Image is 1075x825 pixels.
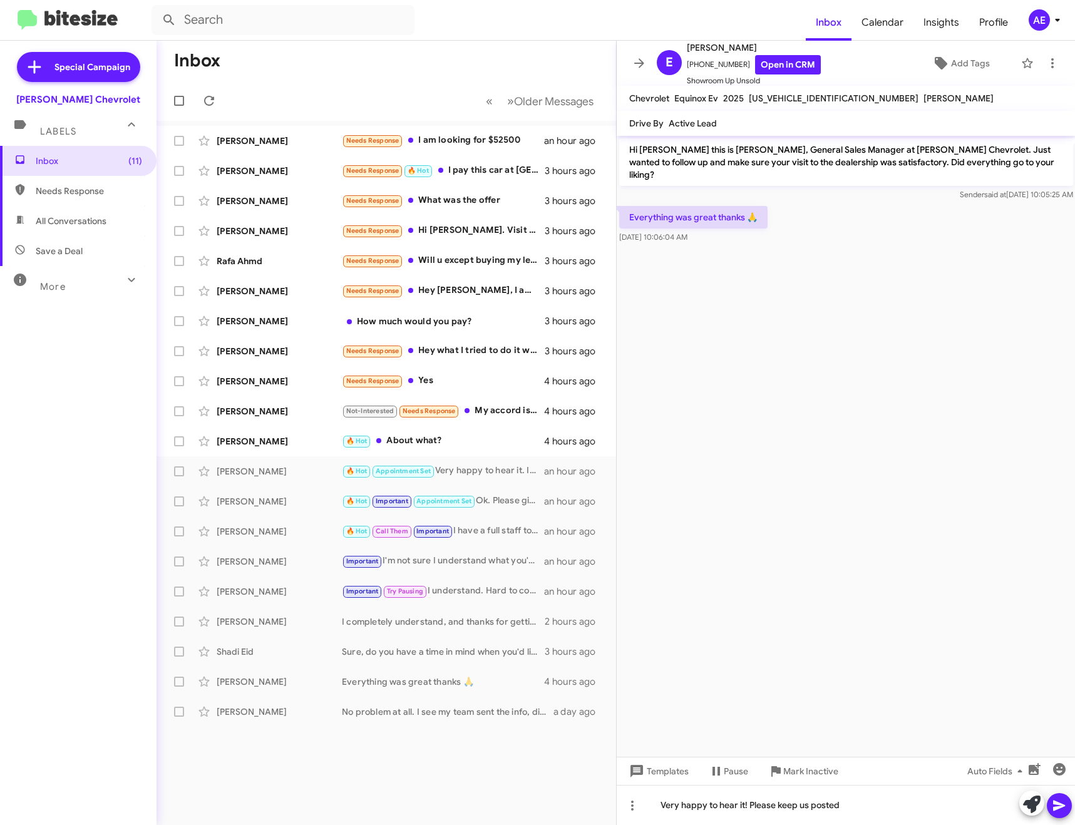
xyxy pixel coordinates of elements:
span: Needs Response [346,287,399,295]
span: Needs Response [346,136,399,145]
div: [PERSON_NAME] [217,615,342,628]
span: » [507,93,514,109]
span: Important [376,497,408,505]
div: 3 hours ago [545,645,605,658]
span: (11) [128,155,142,167]
span: « [486,93,493,109]
span: Try Pausing [387,587,423,595]
span: Drive By [629,118,664,129]
div: Everything was great thanks 🙏 [342,675,544,688]
div: I pay this car at [GEOGRAPHIC_DATA] on October I pay off in August I put a new battery on it [342,163,545,178]
span: Add Tags [951,52,990,74]
span: 🔥 Hot [346,467,368,475]
div: I have a full staff to assist throughout the day but my schedule fluctuates as well. [342,524,544,538]
span: [US_VEHICLE_IDENTIFICATION_NUMBER] [749,93,918,104]
span: 2025 [723,93,744,104]
nav: Page navigation example [479,88,601,114]
span: Inbox [36,155,142,167]
div: 3 hours ago [545,165,605,177]
span: Older Messages [514,95,594,108]
span: Not-Interested [346,407,394,415]
div: [PERSON_NAME] Chevrolet [16,93,140,106]
div: [PERSON_NAME] [217,225,342,237]
div: [PERSON_NAME] [217,495,342,508]
div: About what? [342,434,544,448]
div: an hour ago [544,585,605,598]
span: Mark Inactive [783,760,838,782]
span: said at [984,190,1006,199]
div: 4 hours ago [544,675,605,688]
span: More [40,281,66,292]
div: an hour ago [544,135,605,147]
span: Needs Response [346,377,399,385]
div: Will u except buying my lease out??? [342,254,545,268]
span: Templates [627,760,689,782]
span: 🔥 Hot [346,437,368,445]
div: [PERSON_NAME] [217,585,342,598]
div: No problem at all. I see my team sent the info, did you get it? [342,705,553,718]
span: Showroom Up Unsold [687,74,821,87]
span: Save a Deal [36,245,83,257]
span: [PERSON_NAME] [687,40,821,55]
button: Next [500,88,601,114]
div: 3 hours ago [545,255,605,267]
div: [PERSON_NAME] [217,555,342,568]
div: [PERSON_NAME] [217,435,342,448]
span: [PERSON_NAME] [923,93,994,104]
div: What was the offer [342,193,545,208]
span: Chevrolet [629,93,669,104]
div: How much would you pay? [342,315,545,327]
div: I completely understand, and thanks for getting back to me. Sometimes the online appraisal tools'... [342,615,545,628]
a: Inbox [806,4,851,41]
button: AE [1018,9,1061,31]
div: [PERSON_NAME] [217,675,342,688]
input: Search [152,5,414,35]
div: [PERSON_NAME] [217,165,342,177]
div: [PERSON_NAME] [217,195,342,207]
div: 4 hours ago [544,405,605,418]
div: Ok. Please give us a call at [PHONE_NUMBER] and ask for [PERSON_NAME] He was the one who assessed... [342,494,544,508]
div: My accord is flawless [342,404,544,418]
div: [PERSON_NAME] [217,705,342,718]
span: 🔥 Hot [346,527,368,535]
span: Active Lead [669,118,717,129]
div: Sure, do you have a time in mind when you'd like to stop by? We are open 9am-8pm [DATE]. [342,645,545,658]
span: Important [346,557,379,565]
span: 🔥 Hot [408,167,429,175]
span: Appointment Set [416,497,471,505]
div: Hey [PERSON_NAME], I am currently working, so if I am slow to respond to your text, you know why.... [342,284,545,298]
button: Pause [699,760,758,782]
div: I am looking for $52500 [342,133,544,148]
a: Insights [913,4,969,41]
a: Calendar [851,4,913,41]
div: 2 hours ago [545,615,605,628]
div: [PERSON_NAME] [217,465,342,478]
div: I'm not sure I understand what you're asking. [342,554,544,568]
span: Sender [DATE] 10:05:25 AM [959,190,1072,199]
span: Needs Response [346,257,399,265]
a: Special Campaign [17,52,140,82]
span: Needs Response [346,227,399,235]
span: Auto Fields [967,760,1027,782]
span: 🔥 Hot [346,497,368,505]
span: Call Them [376,527,408,535]
span: [DATE] 10:06:04 AM [619,232,687,242]
div: Hey what I tried to do it with my car I wanna trading for the Maserati lavender 2022 you have in ... [342,344,545,358]
div: [PERSON_NAME] [217,405,342,418]
a: Profile [969,4,1018,41]
div: Hi [PERSON_NAME]. Visit was fine. Didn't really get what I was looking for [342,223,545,238]
a: Open in CRM [755,55,821,74]
div: 3 hours ago [545,315,605,327]
div: [PERSON_NAME] [217,375,342,387]
div: Shadi Eid [217,645,342,658]
div: Very happy to hear it. If we can help with anything else, please let me know! [342,464,544,478]
span: Needs Response [403,407,456,415]
div: [PERSON_NAME] [217,525,342,538]
div: 4 hours ago [544,435,605,448]
div: an hour ago [544,465,605,478]
span: Pause [724,760,748,782]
